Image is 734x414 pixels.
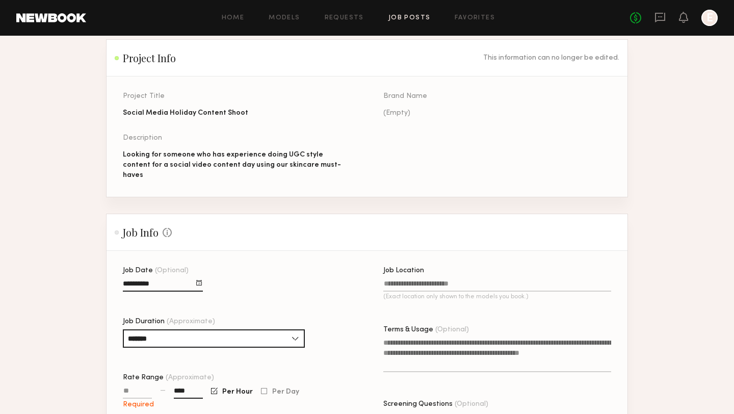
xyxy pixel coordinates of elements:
a: Requests [325,15,364,21]
a: Job Posts [388,15,431,21]
a: Home [222,15,245,21]
div: Terms & Usage [383,326,611,333]
span: Per Hour [222,389,253,395]
h2: Project Info [115,52,176,64]
div: Social Media Holiday Content Shoot [123,108,351,118]
div: Required [123,401,152,409]
div: Brand Name [383,93,611,100]
div: Job Duration [123,318,305,325]
span: (Approximate) [166,374,214,381]
span: (Approximate) [167,318,215,325]
div: Job Date [123,267,203,274]
a: E [701,10,718,26]
span: (Optional) [155,267,189,274]
a: Favorites [455,15,495,21]
div: Job Location [383,267,611,274]
span: Per Day [272,389,299,395]
a: Models [269,15,300,21]
h2: Job Info [115,226,172,239]
div: Screening Questions [383,401,611,408]
span: (Optional) [455,401,488,408]
div: Rate Range [123,374,351,381]
div: Project Title [123,93,351,100]
p: (Exact location only shown to the models you book.) [383,294,611,300]
div: This information can no longer be edited. [483,55,619,62]
div: Description [123,135,351,142]
input: Job Location(Exact location only shown to the models you book.) [383,280,611,292]
span: (Optional) [435,326,469,333]
div: Looking for someone who has experience doing UGC style content for a social video content day usi... [123,150,351,180]
div: (Empty) [383,108,611,118]
div: — [160,387,166,394]
textarea: Terms & Usage(Optional) [383,338,611,372]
